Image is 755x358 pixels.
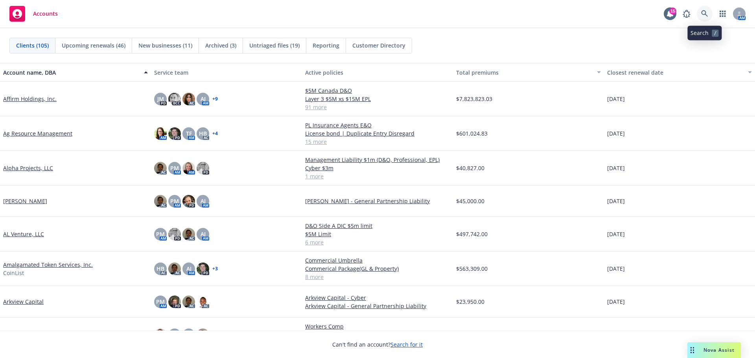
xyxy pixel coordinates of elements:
[456,95,492,103] span: $7,823,823.03
[456,129,488,138] span: $601,024.83
[212,131,218,136] a: + 4
[157,95,164,103] span: JM
[3,261,93,269] a: Amalgamated Token Services, Inc.
[3,297,44,306] a: Arkview Capital
[197,162,209,174] img: photo
[607,264,625,273] span: [DATE]
[62,41,125,50] span: Upcoming renewals (46)
[456,68,592,77] div: Total premiums
[154,68,299,77] div: Service team
[715,6,731,22] a: Switch app
[453,63,604,82] button: Total premiums
[607,164,625,172] span: [DATE]
[456,264,488,273] span: $563,309.00
[607,230,625,238] span: [DATE]
[456,230,488,238] span: $497,742.00
[168,263,181,275] img: photo
[305,129,450,138] a: License bond | Duplicate Entry Disregard
[305,197,450,205] a: [PERSON_NAME] - General Partnership Liability
[607,197,625,205] span: [DATE]
[170,164,179,172] span: PM
[3,129,72,138] a: Ag Resource Management
[305,103,450,111] a: 91 more
[212,97,218,101] a: + 9
[3,95,57,103] a: Affirm Holdings, Inc.
[305,68,450,77] div: Active policies
[305,95,450,103] a: Layer 3 $5M xs $15M EPL
[6,3,61,25] a: Accounts
[151,63,302,82] button: Service team
[154,195,167,207] img: photo
[199,129,207,138] span: HB
[305,322,450,330] a: Workers Comp
[168,296,181,308] img: photo
[687,342,741,358] button: Nova Assist
[305,256,450,264] a: Commercial Umbrella
[156,297,165,306] span: PM
[305,302,450,310] a: Arkview Capital - General Partnership Liability
[3,269,24,277] span: CoinList
[607,95,625,103] span: [DATE]
[305,294,450,302] a: Arkview Capital - Cyber
[182,195,195,207] img: photo
[679,6,694,22] a: Report a Bug
[305,230,450,238] a: $5M Limit
[604,63,755,82] button: Closest renewal date
[168,93,181,105] img: photo
[305,273,450,281] a: 8 more
[156,230,165,238] span: PM
[302,63,453,82] button: Active policies
[390,341,423,348] a: Search for it
[212,266,218,271] a: + 3
[305,121,450,129] a: PL Insurance Agents E&O
[669,7,676,15] div: 15
[3,68,139,77] div: Account name, DBA
[305,238,450,246] a: 6 more
[3,230,44,238] a: AL Venture, LLC
[607,297,625,306] span: [DATE]
[154,329,167,341] img: photo
[201,230,206,238] span: AJ
[3,197,47,205] a: [PERSON_NAME]
[186,264,192,273] span: AJ
[182,228,195,241] img: photo
[305,156,450,164] a: Management Liability $1m (D&O, Professional, EPL)
[197,329,209,341] img: photo
[168,127,181,140] img: photo
[201,95,206,103] span: AJ
[305,86,450,95] a: $5M Canada D&O
[456,297,484,306] span: $23,950.00
[201,197,206,205] span: AJ
[305,172,450,180] a: 1 more
[607,68,743,77] div: Closest renewal date
[33,11,58,17] span: Accounts
[182,162,195,174] img: photo
[352,41,405,50] span: Customer Directory
[182,93,195,105] img: photo
[305,264,450,273] a: Commerical Package(GL & Property)
[305,222,450,230] a: D&O Side A DIC $5m limit
[687,342,697,358] div: Drag to move
[607,129,625,138] span: [DATE]
[332,340,423,349] span: Can't find an account?
[305,138,450,146] a: 15 more
[249,41,300,50] span: Untriaged files (19)
[16,41,49,50] span: Clients (105)
[186,129,192,138] span: TF
[697,6,713,22] a: Search
[197,296,209,308] img: photo
[205,41,236,50] span: Archived (3)
[154,127,167,140] img: photo
[456,197,484,205] span: $45,000.00
[305,164,450,172] a: Cyber $3m
[703,347,735,353] span: Nova Assist
[138,41,192,50] span: New businesses (11)
[313,41,339,50] span: Reporting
